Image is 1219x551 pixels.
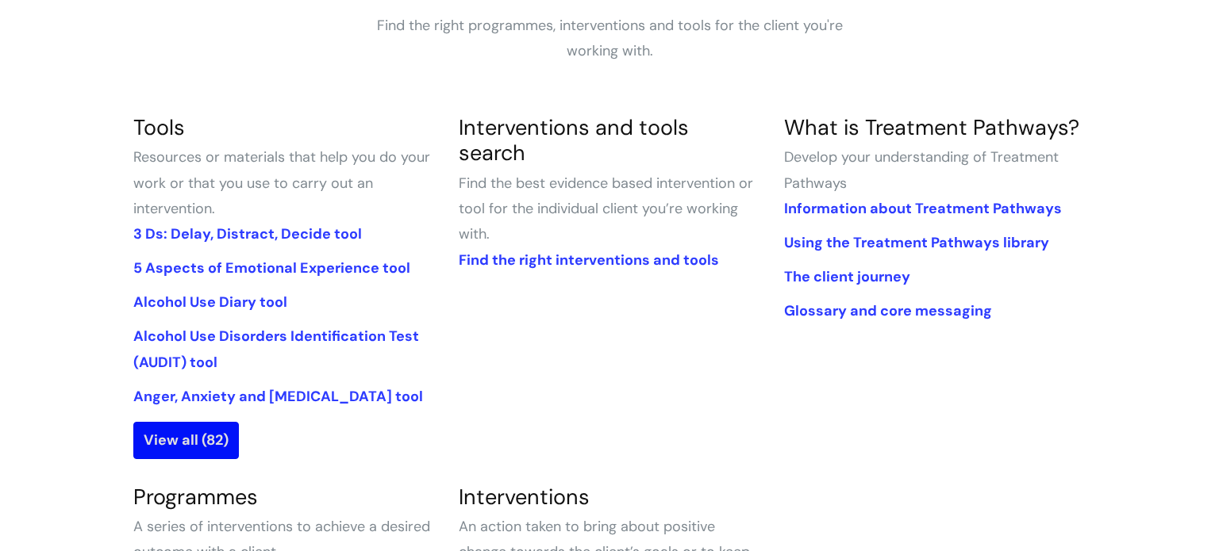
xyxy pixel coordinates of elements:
[371,13,848,64] p: Find the right programmes, interventions and tools for the client you're working with.
[133,258,410,277] a: 5 Aspects of Emotional Experience tool
[133,293,287,312] a: Alcohol Use Diary tool
[784,147,1059,192] span: Develop your understanding of Treatment Pathways
[784,233,1049,252] a: Using the Treatment Pathways library
[459,174,753,244] span: Find the best evidence based intervention or tool for the individual client you’re working with.
[784,267,910,286] a: The client journey
[459,251,719,270] a: Find the right interventions and tools
[784,301,992,320] a: Glossary and core messaging
[133,422,239,458] a: View all (82)
[133,147,430,218] span: Resources or materials that help you do your work or that you use to carry out an intervention.
[459,483,590,511] a: Interventions
[784,113,1079,141] a: What is Treatment Pathways?
[133,113,185,141] a: Tools
[133,387,423,406] a: Anger, Anxiety and [MEDICAL_DATA] tool
[784,199,1062,218] a: Information about Treatment Pathways
[133,224,362,243] a: 3 Ds: Delay, Distract, Decide tool
[133,327,419,371] a: Alcohol Use Disorders Identification Test (AUDIT) tool
[133,483,258,511] a: Programmes
[459,113,689,166] a: Interventions and tools search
